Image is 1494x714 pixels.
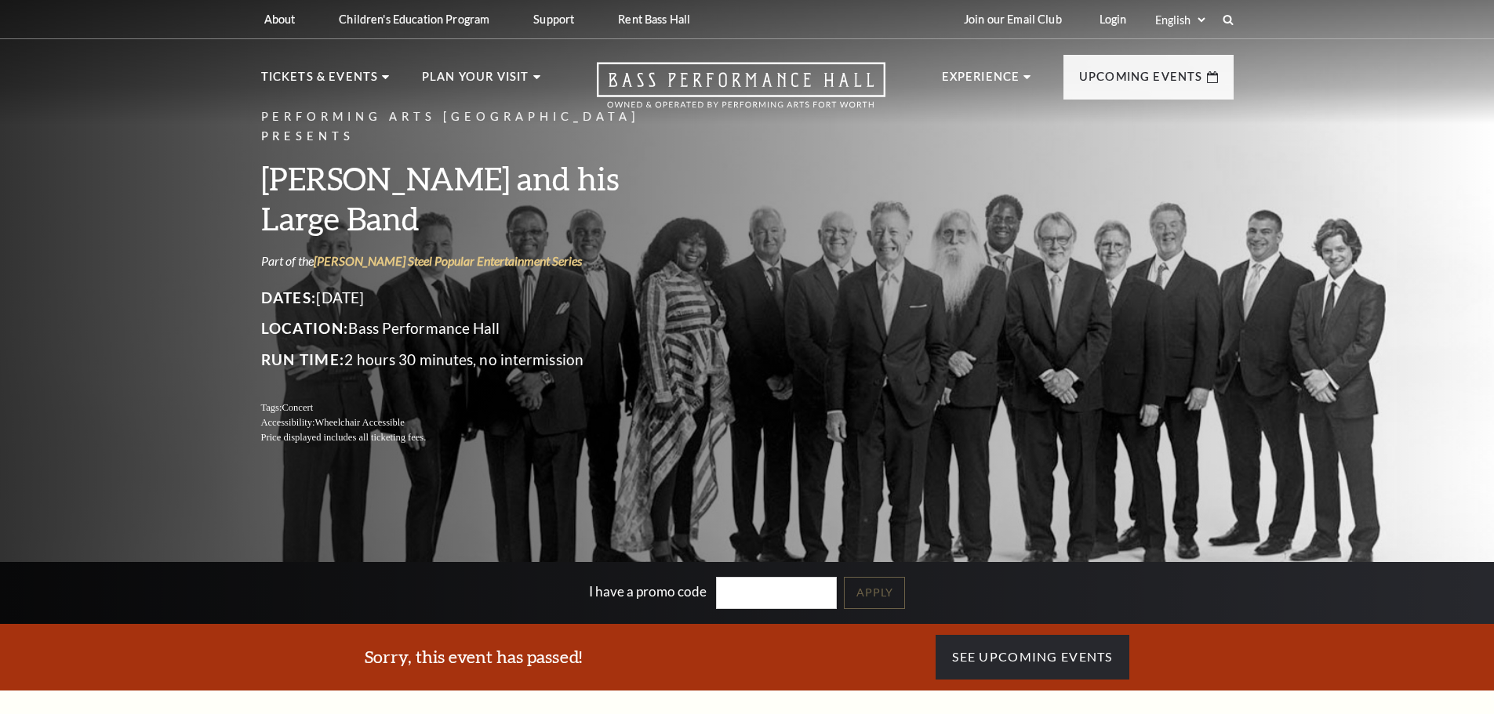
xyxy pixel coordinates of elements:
[261,107,692,147] p: Performing Arts [GEOGRAPHIC_DATA] Presents
[314,253,582,268] a: [PERSON_NAME] Steel Popular Entertainment Series
[942,67,1020,96] p: Experience
[282,402,313,413] span: Concert
[261,347,692,372] p: 2 hours 30 minutes, no intermission
[314,417,404,428] span: Wheelchair Accessible
[422,67,529,96] p: Plan Your Visit
[261,158,692,238] h3: [PERSON_NAME] and his Large Band
[261,400,692,415] p: Tags:
[261,316,692,341] p: Bass Performance Hall
[339,13,489,26] p: Children's Education Program
[261,67,379,96] p: Tickets & Events
[365,645,582,669] h3: Sorry, this event has passed!
[1152,13,1208,27] select: Select:
[618,13,690,26] p: Rent Bass Hall
[261,430,692,445] p: Price displayed includes all ticketing fees.
[261,319,349,337] span: Location:
[261,285,692,310] p: [DATE]
[261,415,692,430] p: Accessibility:
[936,635,1129,679] a: See Upcoming Events
[533,13,574,26] p: Support
[261,288,317,306] span: Dates:
[1079,67,1203,96] p: Upcoming Events
[261,350,345,368] span: Run Time:
[264,13,296,26] p: About
[261,252,692,270] p: Part of the
[589,583,707,600] label: I have a promo code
